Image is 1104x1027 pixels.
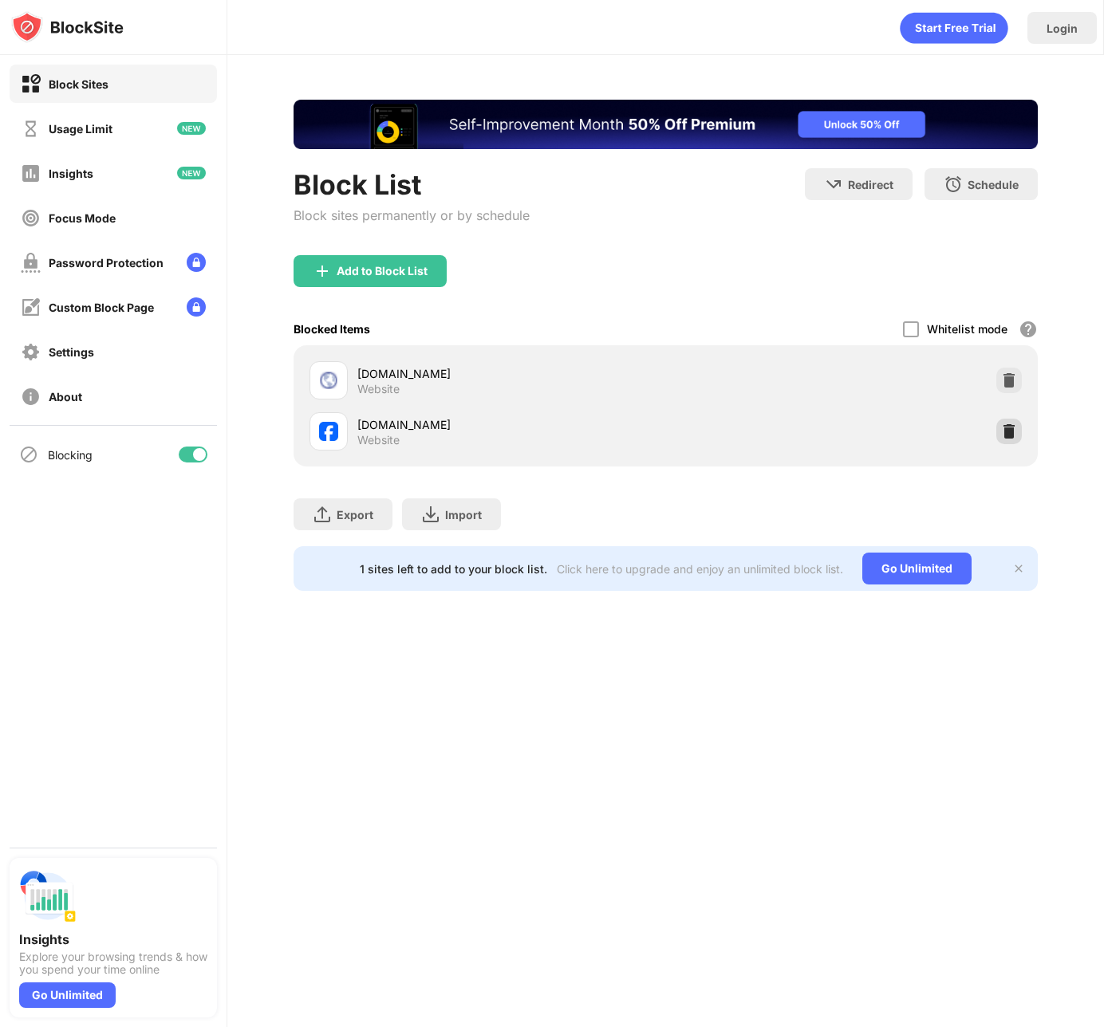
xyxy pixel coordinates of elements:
div: Export [337,508,373,521]
img: customize-block-page-off.svg [21,297,41,317]
img: about-off.svg [21,387,41,407]
div: [DOMAIN_NAME] [357,365,665,382]
div: About [49,390,82,403]
div: Block Sites [49,77,108,91]
div: Blocking [48,448,93,462]
div: Settings [49,345,94,359]
div: Website [357,382,400,396]
img: x-button.svg [1012,562,1025,575]
img: favicons [319,422,338,441]
img: favicons [319,371,338,390]
div: Add to Block List [337,265,428,277]
div: Insights [49,167,93,180]
img: logo-blocksite.svg [11,11,124,43]
div: Redirect [848,178,893,191]
div: Whitelist mode [927,322,1007,336]
div: Custom Block Page [49,301,154,314]
img: new-icon.svg [177,122,206,135]
div: Usage Limit [49,122,112,136]
div: Insights [19,931,207,947]
img: settings-off.svg [21,342,41,362]
div: Import [445,508,482,521]
img: push-insights.svg [19,868,77,925]
img: lock-menu.svg [187,297,206,317]
div: animation [900,12,1008,44]
div: Go Unlimited [19,982,116,1008]
img: blocking-icon.svg [19,445,38,464]
img: password-protection-off.svg [21,253,41,273]
div: Go Unlimited [862,553,972,584]
div: Blocked Items [294,322,370,336]
img: time-usage-off.svg [21,119,41,139]
div: 1 sites left to add to your block list. [360,562,547,576]
div: Website [357,433,400,447]
div: Explore your browsing trends & how you spend your time online [19,950,207,976]
div: Focus Mode [49,211,116,225]
div: Password Protection [49,256,164,270]
div: Click here to upgrade and enjoy an unlimited block list. [557,562,843,576]
img: focus-off.svg [21,208,41,228]
div: Schedule [968,178,1019,191]
div: Block List [294,168,530,201]
img: insights-off.svg [21,163,41,183]
img: new-icon.svg [177,167,206,179]
img: lock-menu.svg [187,253,206,272]
div: [DOMAIN_NAME] [357,416,665,433]
div: Login [1047,22,1078,35]
img: block-on.svg [21,74,41,94]
div: Block sites permanently or by schedule [294,207,530,223]
iframe: Banner [294,100,1038,149]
